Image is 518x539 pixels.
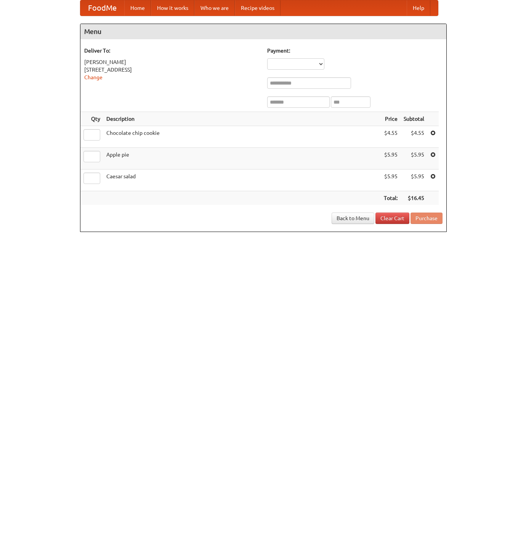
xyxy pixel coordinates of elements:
[103,112,381,126] th: Description
[84,47,260,54] h5: Deliver To:
[401,112,427,126] th: Subtotal
[267,47,443,54] h5: Payment:
[80,112,103,126] th: Qty
[332,213,374,224] a: Back to Menu
[401,170,427,191] td: $5.95
[401,191,427,205] th: $16.45
[84,66,260,74] div: [STREET_ADDRESS]
[381,170,401,191] td: $5.95
[381,126,401,148] td: $4.55
[381,112,401,126] th: Price
[194,0,235,16] a: Who we are
[411,213,443,224] button: Purchase
[375,213,409,224] a: Clear Cart
[407,0,430,16] a: Help
[381,191,401,205] th: Total:
[84,74,103,80] a: Change
[401,126,427,148] td: $4.55
[151,0,194,16] a: How it works
[84,58,260,66] div: [PERSON_NAME]
[381,148,401,170] td: $5.95
[103,148,381,170] td: Apple pie
[235,0,281,16] a: Recipe videos
[103,170,381,191] td: Caesar salad
[80,0,124,16] a: FoodMe
[124,0,151,16] a: Home
[103,126,381,148] td: Chocolate chip cookie
[80,24,446,39] h4: Menu
[401,148,427,170] td: $5.95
